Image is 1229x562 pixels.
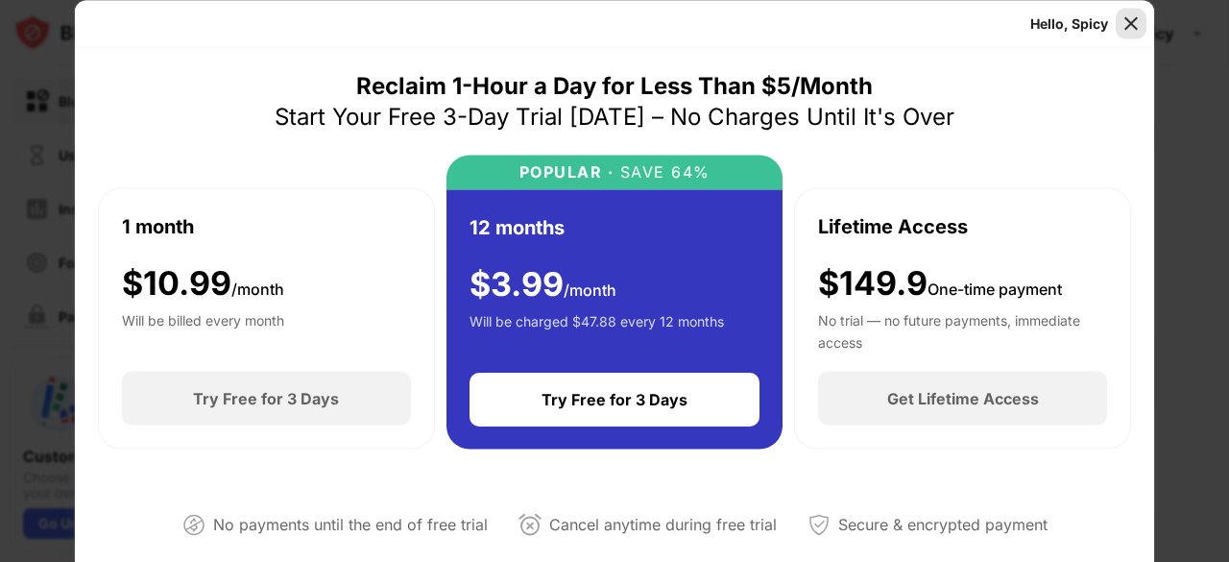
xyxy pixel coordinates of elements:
[818,211,968,240] div: Lifetime Access
[470,264,616,304] div: $ 3.99
[614,162,711,181] div: SAVE 64%
[518,513,542,536] img: cancel-anytime
[807,513,831,536] img: secured-payment
[275,101,954,132] div: Start Your Free 3-Day Trial [DATE] – No Charges Until It's Over
[519,162,614,181] div: POPULAR ·
[542,390,687,409] div: Try Free for 3 Days
[356,70,873,101] div: Reclaim 1-Hour a Day for Less Than $5/Month
[213,511,488,539] div: No payments until the end of free trial
[470,311,724,350] div: Will be charged $47.88 every 12 months
[193,389,339,408] div: Try Free for 3 Days
[818,310,1107,349] div: No trial — no future payments, immediate access
[122,310,284,349] div: Will be billed every month
[887,389,1039,408] div: Get Lifetime Access
[818,263,1062,303] div: $149.9
[122,211,194,240] div: 1 month
[564,280,616,299] span: /month
[928,279,1062,298] span: One-time payment
[1030,15,1108,31] div: Hello, Spicy
[838,511,1048,539] div: Secure & encrypted payment
[182,513,205,536] img: not-paying
[122,263,284,303] div: $ 10.99
[549,511,777,539] div: Cancel anytime during free trial
[231,279,284,298] span: /month
[470,212,565,241] div: 12 months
